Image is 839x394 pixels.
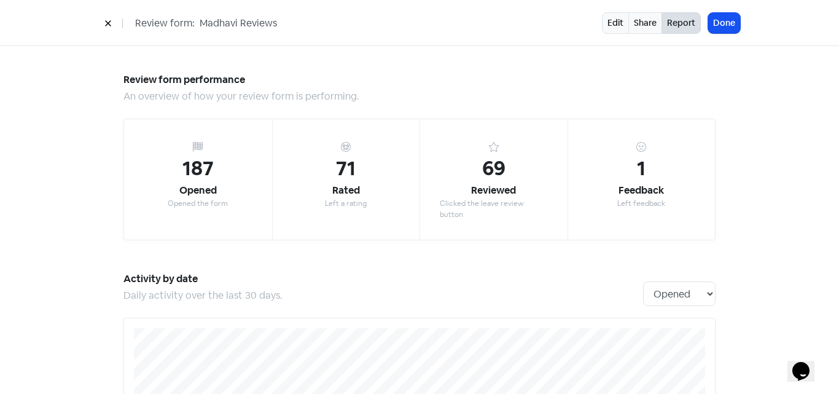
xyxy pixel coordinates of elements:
[617,198,665,209] div: Left feedback
[179,183,217,198] div: Opened
[325,198,367,209] div: Left a rating
[135,16,195,31] span: Review form:
[168,198,228,209] div: Opened the form
[123,288,643,303] div: Daily activity over the last 30 days.
[123,71,716,89] h5: Review form performance
[123,89,716,104] div: An overview of how your review form is performing.
[787,345,827,382] iframe: chat widget
[123,270,643,288] h5: Activity by date
[637,154,646,183] div: 1
[708,13,740,33] button: Done
[471,183,516,198] div: Reviewed
[182,154,214,183] div: 187
[332,183,360,198] div: Rated
[482,154,505,183] div: 69
[619,183,664,198] div: Feedback
[336,154,356,183] div: 71
[602,12,629,34] a: Edit
[661,12,701,34] button: Report
[440,198,548,220] div: Clicked the leave review button
[628,12,662,34] a: Share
